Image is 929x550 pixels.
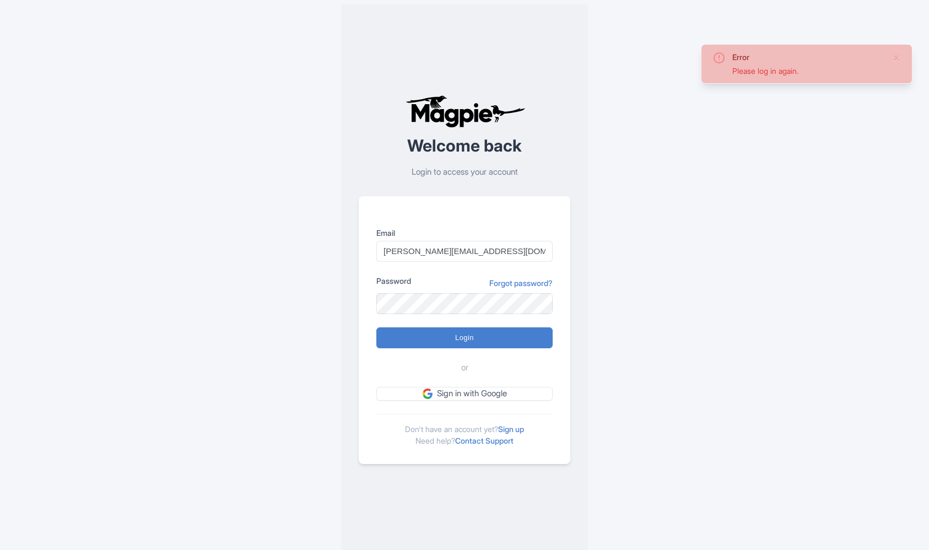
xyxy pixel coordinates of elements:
[376,241,553,262] input: you@example.com
[359,137,570,155] h2: Welcome back
[489,277,553,289] a: Forgot password?
[455,436,514,445] a: Contact Support
[376,387,553,401] a: Sign in with Google
[892,51,901,64] button: Close
[376,327,553,348] input: Login
[376,275,411,287] label: Password
[423,389,433,398] img: google.svg
[376,227,553,239] label: Email
[732,51,883,63] div: Error
[359,166,570,179] p: Login to access your account
[732,65,883,77] div: Please log in again.
[498,424,524,434] a: Sign up
[376,414,553,446] div: Don't have an account yet? Need help?
[403,95,527,128] img: logo-ab69f6fb50320c5b225c76a69d11143b.png
[461,362,468,374] span: or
